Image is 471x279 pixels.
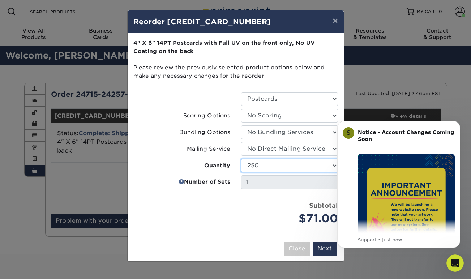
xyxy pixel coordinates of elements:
[327,10,343,31] button: ×
[284,242,310,256] button: Close
[204,162,230,170] strong: Quantity
[133,145,230,153] label: Mailing Service
[309,202,338,209] strong: Subtotal
[133,39,315,55] strong: 4" X 6" 14PT Postcards with Full UV on the front only, No UV Coating on the back
[184,178,230,186] strong: Number of Sets
[241,210,338,227] div: $71.00
[446,254,464,272] iframe: Intercom live chat
[313,242,337,256] button: Next
[133,128,230,137] label: Bundling Options
[133,16,338,27] h4: Reorder [CREDIT_CARD_NUMBER]
[133,39,338,80] p: Please review the previously selected product options below and make any necessary changes for th...
[133,112,230,120] label: Scoring Options
[326,112,471,275] iframe: Intercom notifications message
